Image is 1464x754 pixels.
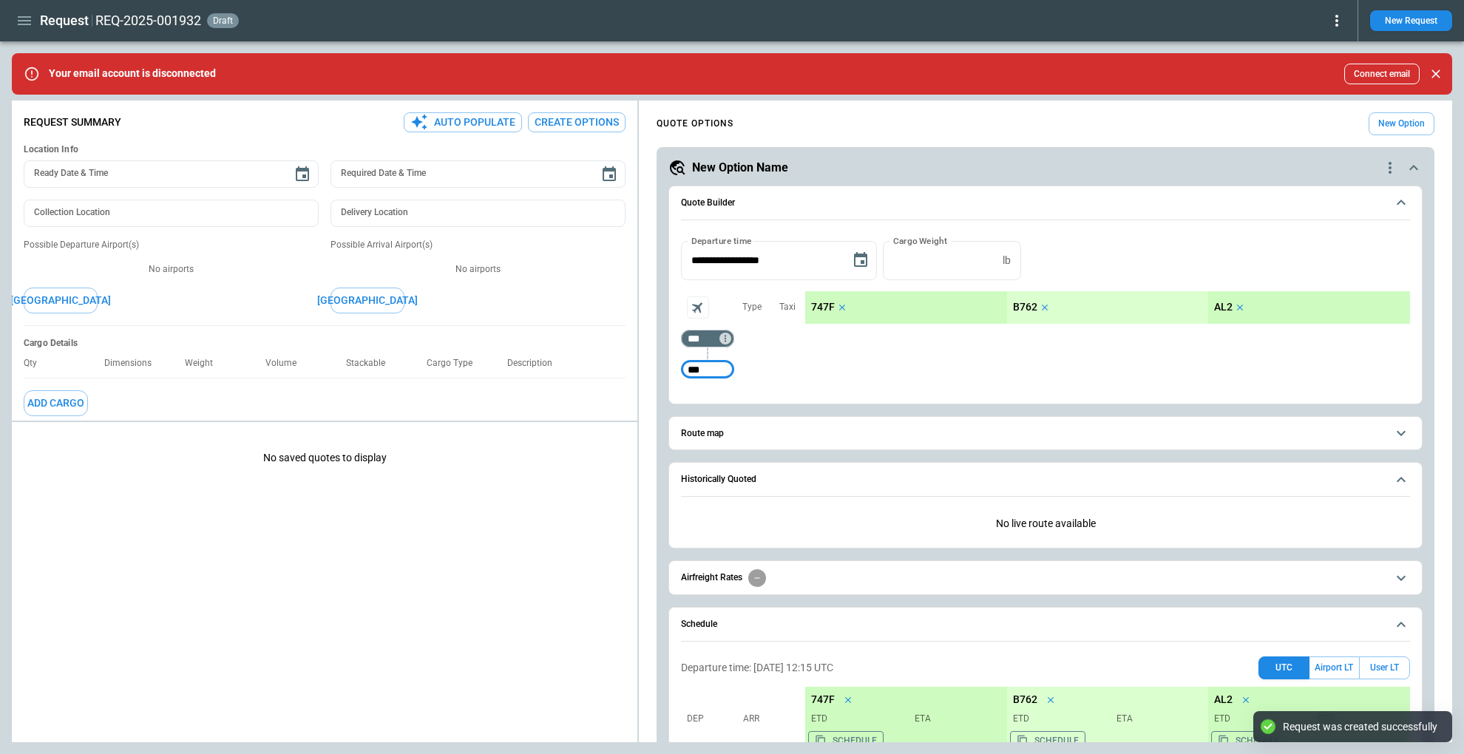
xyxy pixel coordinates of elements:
[681,463,1410,497] button: Historically Quoted
[1013,301,1037,313] p: B762
[808,731,884,750] button: Copy the aircraft schedule to your clipboard
[1369,112,1434,135] button: New Option
[24,116,121,129] p: Request Summary
[404,112,522,132] button: Auto Populate
[427,358,484,369] p: Cargo Type
[288,160,317,189] button: Choose date
[742,301,762,313] p: Type
[681,475,756,484] h6: Historically Quoted
[681,198,735,208] h6: Quote Builder
[1370,10,1452,31] button: New Request
[811,713,903,725] p: ETD
[1214,693,1233,706] p: AL2
[24,144,626,155] h6: Location Info
[1010,731,1085,750] button: Copy the aircraft schedule to your clipboard
[331,263,626,276] p: No airports
[346,358,397,369] p: Stackable
[909,713,1000,725] p: ETA
[681,330,734,347] div: Too short
[331,288,404,313] button: [GEOGRAPHIC_DATA]
[681,573,742,583] h6: Airfreight Rates
[210,16,236,26] span: draft
[657,120,733,127] h4: QUOTE OPTIONS
[24,239,319,251] p: Possible Departure Airport(s)
[1003,254,1011,267] p: lb
[24,390,88,416] button: Add Cargo
[811,693,835,706] p: 747F
[681,506,1410,542] div: Historically Quoted
[331,239,626,251] p: Possible Arrival Airport(s)
[594,160,624,189] button: Choose date
[681,608,1410,642] button: Schedule
[681,417,1410,450] button: Route map
[893,234,947,247] label: Cargo Weight
[1426,58,1446,90] div: dismiss
[743,713,795,725] p: Arr
[24,288,98,313] button: [GEOGRAPHIC_DATA]
[805,291,1410,324] div: scrollable content
[1214,713,1306,725] p: ETD
[24,263,319,276] p: No airports
[1258,656,1309,679] button: UTC
[1359,656,1410,679] button: User LT
[681,506,1410,542] p: No live route available
[691,234,752,247] label: Departure time
[185,358,225,369] p: Weight
[1426,64,1446,84] button: Close
[104,358,163,369] p: Dimensions
[1344,64,1420,84] button: Connect email
[40,12,89,30] h1: Request
[681,186,1410,220] button: Quote Builder
[1211,731,1287,750] button: Copy the aircraft schedule to your clipboard
[1309,656,1359,679] button: Airport LT
[687,296,709,319] span: Aircraft selection
[681,561,1410,594] button: Airfreight Rates
[681,662,833,674] p: Departure time: [DATE] 12:15 UTC
[681,361,734,378] div: Too short
[12,428,637,488] p: No saved quotes to display
[265,358,308,369] p: Volume
[1013,713,1105,725] p: ETD
[49,67,216,80] p: Your email account is disconnected
[95,12,201,30] h2: REQ-2025-001932
[1381,159,1399,177] div: quote-option-actions
[1013,693,1037,706] p: B762
[681,429,724,438] h6: Route map
[528,112,626,132] button: Create Options
[687,713,739,725] p: Dep
[811,301,835,313] p: 747F
[1214,301,1233,313] p: AL2
[24,338,626,349] h6: Cargo Details
[24,358,49,369] p: Qty
[846,245,875,275] button: Choose date, selected date is Oct 5, 2025
[681,241,1410,386] div: Quote Builder
[692,160,788,176] h5: New Option Name
[1283,720,1437,733] div: Request was created successfully
[681,619,717,629] h6: Schedule
[668,159,1423,177] button: New Option Namequote-option-actions
[1111,713,1202,725] p: ETA
[779,301,796,313] p: Taxi
[507,358,564,369] p: Description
